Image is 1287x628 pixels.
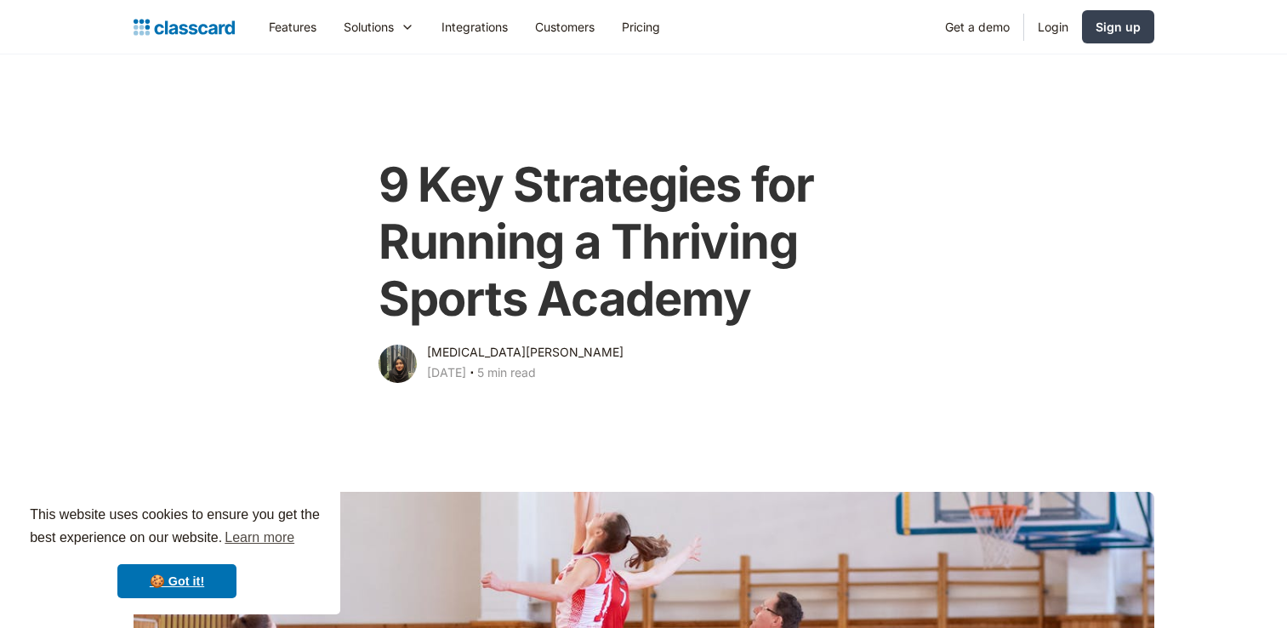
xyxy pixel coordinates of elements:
h1: 9 Key Strategies for Running a Thriving Sports Academy [379,157,908,328]
div: [MEDICAL_DATA][PERSON_NAME] [427,342,624,363]
div: ‧ [466,363,477,386]
div: Solutions [344,18,394,36]
a: Pricing [608,8,674,46]
a: Sign up [1082,10,1154,43]
a: Customers [521,8,608,46]
div: Sign up [1096,18,1141,36]
a: home [134,15,235,39]
div: cookieconsent [14,488,340,614]
a: dismiss cookie message [117,564,236,598]
a: Login [1024,8,1082,46]
a: Get a demo [931,8,1023,46]
a: Integrations [428,8,521,46]
div: [DATE] [427,363,466,383]
div: 5 min read [477,363,536,383]
div: Solutions [330,8,428,46]
a: Features [255,8,330,46]
a: learn more about cookies [222,525,297,551]
span: This website uses cookies to ensure you get the best experience on our website. [30,505,324,551]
